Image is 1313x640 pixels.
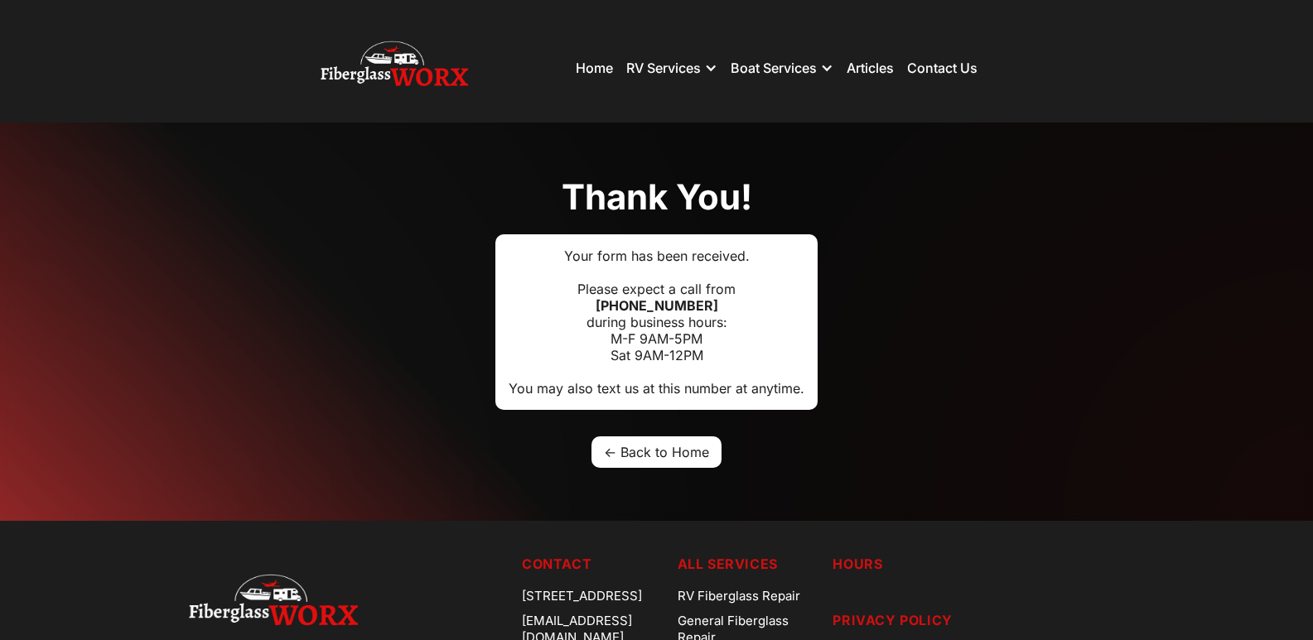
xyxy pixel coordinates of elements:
[562,176,752,219] h1: Thank you!
[678,584,820,609] a: RV Fiberglass Repair
[626,60,701,76] div: RV Services
[626,43,717,93] div: RV Services
[833,610,1124,630] h5: Privacy Policy
[678,554,820,574] h5: ALL SERVICES
[576,60,613,76] a: Home
[847,60,894,76] a: Articles
[731,60,817,76] div: Boat Services
[522,584,664,609] div: [STREET_ADDRESS]
[591,436,722,468] a: <- Back to Home
[833,554,1124,574] h5: Hours
[907,60,978,76] a: Contact Us
[522,554,664,574] h5: Contact
[509,248,804,397] div: Your form has been received. Please expect a call from during business hours: M-F 9AM-5PM Sat 9AM...
[731,43,833,93] div: Boat Services
[596,297,718,314] strong: [PHONE_NUMBER]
